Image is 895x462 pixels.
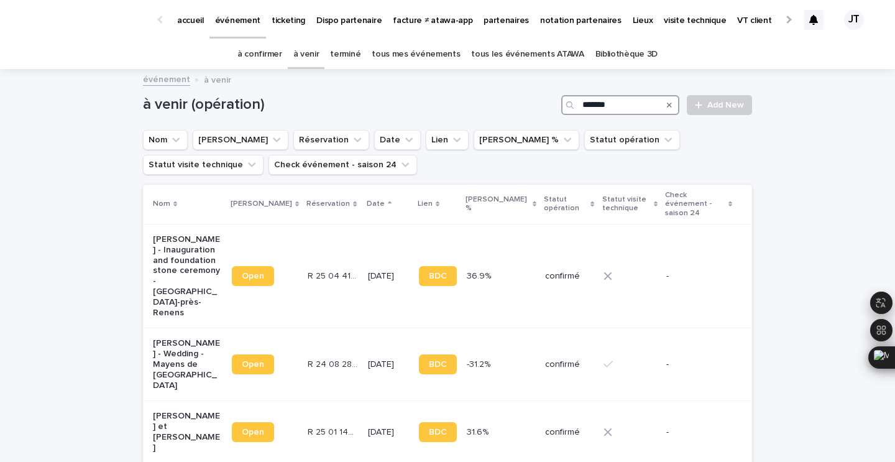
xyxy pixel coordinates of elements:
[308,357,360,370] p: R 24 08 2835
[237,40,282,69] a: à confirmer
[595,40,658,69] a: Bibliothèque 3D
[374,130,421,150] button: Date
[545,427,594,438] p: confirmé
[419,354,457,374] a: BDC
[467,269,493,282] p: 36.9%
[466,193,530,216] p: [PERSON_NAME] %
[368,271,409,282] p: [DATE]
[232,354,274,374] a: Open
[419,266,457,286] a: BDC
[308,425,360,438] p: R 25 01 1439
[143,328,752,401] tr: [PERSON_NAME] - Wedding - Mayens de [GEOGRAPHIC_DATA]OpenR 24 08 2835R 24 08 2835 [DATE]BDC-31.2%...
[367,197,385,211] p: Date
[418,197,433,211] p: Lien
[665,188,725,220] p: Check événement - saison 24
[687,95,752,115] a: Add New
[330,40,360,69] a: terminé
[232,266,274,286] a: Open
[143,155,264,175] button: Statut visite technique
[231,197,292,211] p: [PERSON_NAME]
[372,40,460,69] a: tous mes événements
[25,7,145,32] img: Ls34BcGeRexTGTNfXpUC
[368,359,409,370] p: [DATE]
[471,40,584,69] a: tous les événements ATAWA
[242,428,264,437] span: Open
[143,96,556,114] h1: à venir (opération)
[584,130,680,150] button: Statut opération
[474,130,579,150] button: Marge %
[143,72,190,86] a: événement
[545,271,594,282] p: confirmé
[242,360,264,369] span: Open
[561,95,679,115] input: Search
[153,197,170,211] p: Nom
[143,224,752,328] tr: [PERSON_NAME] - Inauguration and foundation stone ceremony - [GEOGRAPHIC_DATA]-près-RenensOpenR 2...
[153,338,222,390] p: [PERSON_NAME] - Wedding - Mayens de [GEOGRAPHIC_DATA]
[467,357,493,370] p: -31.2%
[666,427,732,438] p: -
[143,130,188,150] button: Nom
[419,422,457,442] a: BDC
[153,411,222,453] p: [PERSON_NAME] et [PERSON_NAME]
[429,428,447,437] span: BDC
[666,271,732,282] p: -
[293,40,319,69] a: à venir
[844,10,864,30] div: JT
[426,130,469,150] button: Lien
[308,269,360,282] p: R 25 04 4139
[602,193,651,216] p: Statut visite technique
[268,155,417,175] button: Check événement - saison 24
[293,130,369,150] button: Réservation
[306,197,350,211] p: Réservation
[232,422,274,442] a: Open
[153,234,222,318] p: [PERSON_NAME] - Inauguration and foundation stone ceremony - [GEOGRAPHIC_DATA]-près-Renens
[242,272,264,280] span: Open
[429,360,447,369] span: BDC
[193,130,288,150] button: Lien Stacker
[707,101,744,109] span: Add New
[368,427,409,438] p: [DATE]
[204,72,231,86] p: à venir
[545,359,594,370] p: confirmé
[429,272,447,280] span: BDC
[666,359,732,370] p: -
[467,425,491,438] p: 31.6%
[544,193,587,216] p: Statut opération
